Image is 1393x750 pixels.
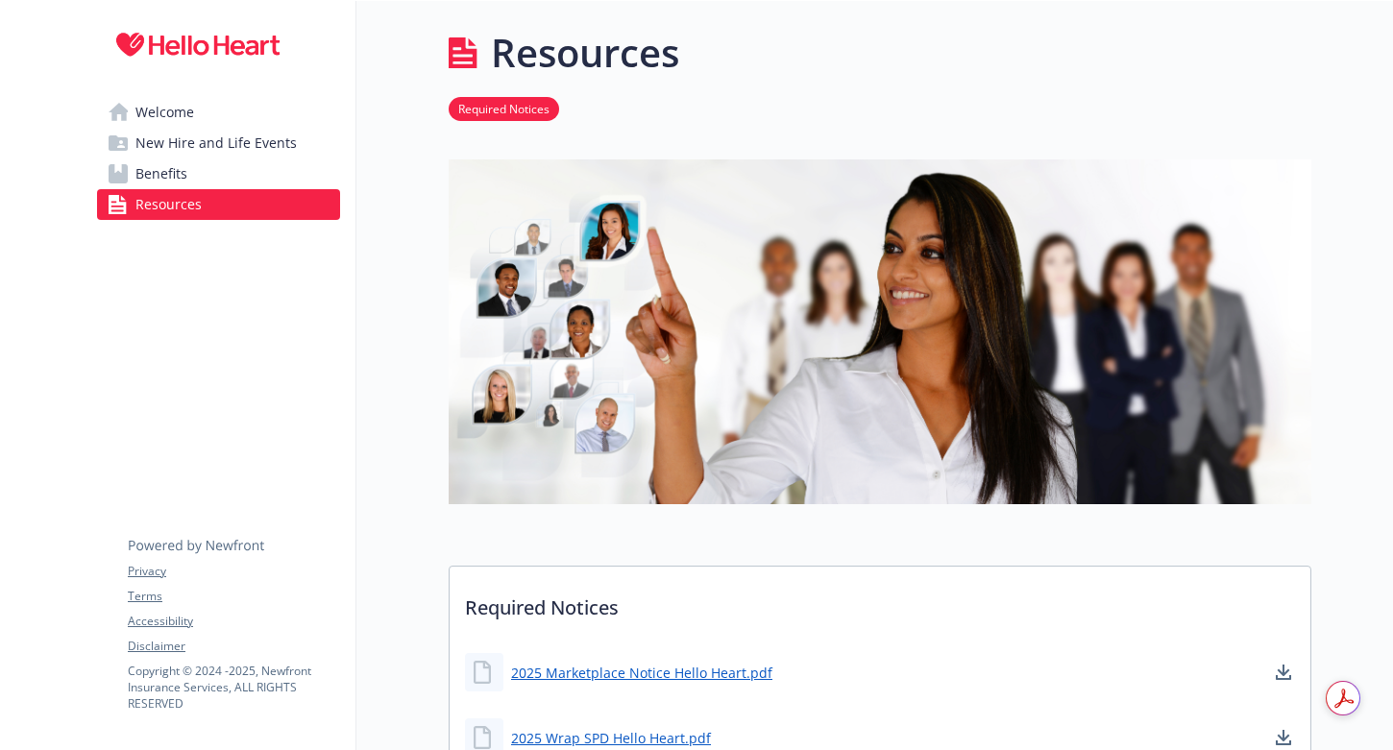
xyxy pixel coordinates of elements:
[128,563,339,580] a: Privacy
[97,97,340,128] a: Welcome
[511,728,711,748] a: 2025 Wrap SPD Hello Heart.pdf
[491,24,679,82] h1: Resources
[450,567,1310,638] p: Required Notices
[135,97,194,128] span: Welcome
[128,613,339,630] a: Accessibility
[97,189,340,220] a: Resources
[135,189,202,220] span: Resources
[1272,726,1295,749] a: download document
[97,128,340,158] a: New Hire and Life Events
[97,158,340,189] a: Benefits
[449,159,1311,504] img: resources page banner
[1272,661,1295,684] a: download document
[511,663,772,683] a: 2025 Marketplace Notice Hello Heart.pdf
[135,158,187,189] span: Benefits
[128,638,339,655] a: Disclaimer
[128,663,339,712] p: Copyright © 2024 - 2025 , Newfront Insurance Services, ALL RIGHTS RESERVED
[135,128,297,158] span: New Hire and Life Events
[128,588,339,605] a: Terms
[449,99,559,117] a: Required Notices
